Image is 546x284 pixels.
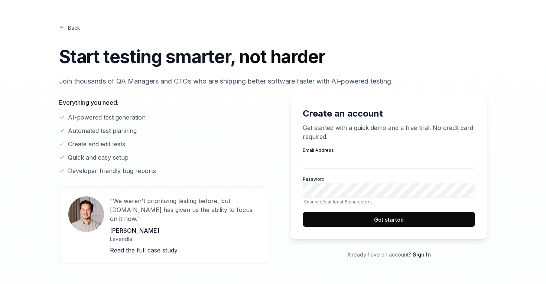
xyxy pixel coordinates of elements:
label: Password [303,176,475,205]
li: Developer-friendly bug reports [59,166,267,175]
p: "We weren't prioritizing testing before, but [DOMAIN_NAME] has given us the ability to focus on i... [110,196,258,223]
input: Email Address [303,154,475,169]
p: Get started with a quick demo and a free trial. No credit card required. [303,123,475,141]
input: PasswordEnsure it's at least 6 characters [303,183,475,198]
li: Automated test planning [59,126,267,135]
li: AI-powered test generation [59,113,267,122]
a: Back [59,24,80,32]
img: User avatar [68,196,104,232]
li: Quick and easy setup [59,153,267,162]
p: Lavendla [110,235,258,243]
p: Already have an account? [291,251,487,258]
button: Get started [303,212,475,227]
p: Everything you need: [59,98,267,107]
label: Email Address [303,147,475,169]
p: Join thousands of QA Managers and CTOs who are shipping better software faster with AI-powered te... [59,76,487,86]
p: [PERSON_NAME] [110,226,258,235]
a: Read the full case study [110,247,178,254]
a: Sign In [413,251,431,258]
span: Ensure it's at least 6 characters [303,199,475,205]
h2: Create an account [303,107,475,120]
span: not harder [239,46,325,68]
li: Create and edit tests [59,140,267,148]
h1: Start testing smarter, [59,43,487,70]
